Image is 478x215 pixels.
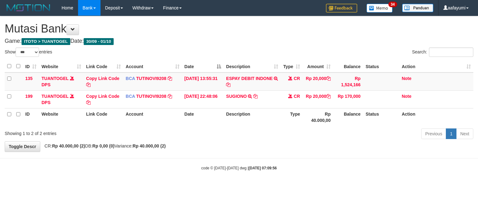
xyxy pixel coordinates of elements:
[39,72,84,91] td: DPS
[402,4,433,12] img: panduan.png
[42,76,69,81] a: TUANTOGEL
[84,108,123,126] th: Link Code
[182,72,224,91] td: [DATE] 13:55:31
[23,108,39,126] th: ID
[281,60,303,72] th: Type: activate to sort column ascending
[123,60,182,72] th: Account: activate to sort column ascending
[281,108,303,126] th: Type
[303,108,333,126] th: Rp 40.000,00
[86,94,120,105] a: Copy Link Code
[84,38,114,45] span: 30/09 - 01/10
[52,143,85,148] strong: Rp 40.000,00 (2)
[224,60,281,72] th: Description: activate to sort column ascending
[92,143,115,148] strong: Rp 0,00 (0)
[421,128,446,139] a: Previous
[303,72,333,91] td: Rp 20,000
[326,4,357,12] img: Feedback.jpg
[303,60,333,72] th: Amount: activate to sort column ascending
[363,60,399,72] th: Status
[294,76,300,81] span: CR
[126,76,135,81] span: BCA
[168,94,172,99] a: Copy TUTINOVI9208 to clipboard
[133,143,166,148] strong: Rp 40.000,00 (2)
[253,94,258,99] a: Copy SUGIONO to clipboard
[182,60,224,72] th: Date: activate to sort column descending
[16,47,39,57] select: Showentries
[249,166,277,170] strong: [DATE] 07:09:56
[123,108,182,126] th: Account
[182,108,224,126] th: Date
[25,76,32,81] span: 135
[168,76,172,81] a: Copy TUTINOVI9208 to clipboard
[333,60,363,72] th: Balance
[456,128,473,139] a: Next
[39,90,84,108] td: DPS
[326,94,331,99] a: Copy Rp 20,000 to clipboard
[25,94,32,99] span: 199
[333,108,363,126] th: Balance
[136,94,166,99] a: TUTINOVI9208
[5,3,52,12] img: MOTION_logo.png
[402,76,411,81] a: Note
[446,128,456,139] a: 1
[42,94,69,99] a: TUANTOGEL
[399,108,473,126] th: Action
[86,76,120,87] a: Copy Link Code
[402,94,411,99] a: Note
[39,60,84,72] th: Website: activate to sort column ascending
[333,90,363,108] td: Rp 170,000
[326,76,331,81] a: Copy Rp 20,000 to clipboard
[224,108,281,126] th: Description
[22,38,70,45] span: ITOTO > TUANTOGEL
[42,143,166,148] span: CR: DB: Variance:
[136,76,166,81] a: TUTINOVI9208
[367,4,393,12] img: Button%20Memo.svg
[182,90,224,108] td: [DATE] 22:48:06
[5,22,473,35] h1: Mutasi Bank
[363,108,399,126] th: Status
[5,128,195,137] div: Showing 1 to 2 of 2 entries
[412,47,473,57] label: Search:
[429,47,473,57] input: Search:
[5,47,52,57] label: Show entries
[126,94,135,99] span: BCA
[399,60,473,72] th: Action: activate to sort column ascending
[303,90,333,108] td: Rp 20,000
[5,141,40,152] a: Toggle Descr
[333,72,363,91] td: Rp 1,524,166
[388,2,397,7] span: 34
[39,108,84,126] th: Website
[226,94,247,99] a: SUGIONO
[226,76,273,81] a: ESPAY DEBIT INDONE
[294,94,300,99] span: CR
[201,166,277,170] small: code © [DATE]-[DATE] dwg |
[5,38,473,44] h4: Game: Date:
[23,60,39,72] th: ID: activate to sort column ascending
[84,60,123,72] th: Link Code: activate to sort column ascending
[226,82,230,87] a: Copy ESPAY DEBIT INDONE to clipboard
